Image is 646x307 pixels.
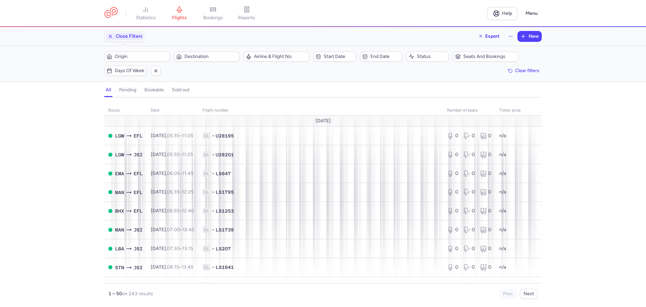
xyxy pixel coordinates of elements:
[216,170,231,177] span: LS647
[104,66,147,76] button: Days of week
[167,133,193,139] span: –
[115,226,124,234] span: MAN
[115,54,168,59] span: Origin
[134,132,143,140] span: EFL
[464,245,475,252] div: 0
[463,54,516,59] span: Seats and bookings
[212,245,214,252] span: •
[417,54,446,59] span: Status
[447,132,458,139] div: 0
[499,227,506,233] span: n/a
[499,171,506,176] span: n/a
[163,6,196,21] a: flights
[167,264,179,270] time: 08:15
[167,227,180,233] time: 07:00
[464,132,475,139] div: 0
[105,31,145,41] button: Close Filters
[464,264,475,271] div: 0
[134,264,143,271] span: JSI
[119,87,136,93] h4: pending
[151,208,194,214] span: [DATE],
[480,170,491,177] div: 0
[244,52,309,62] button: Airline & Flight No.
[108,291,122,297] strong: 1 – 50
[495,105,525,116] th: Ticket price
[134,170,143,177] span: EFL
[172,15,187,21] span: flights
[182,208,194,214] time: 12:40
[453,52,518,62] button: Seats and bookings
[134,207,143,215] span: EFL
[151,171,193,176] span: [DATE],
[522,7,542,20] button: Menu
[499,189,506,195] span: n/a
[106,87,111,93] h4: all
[254,54,307,59] span: Airline & Flight No.
[167,208,179,214] time: 06:55
[203,264,211,271] span: 1L
[212,151,214,158] span: •
[480,151,491,158] div: 0
[480,226,491,233] div: 0
[212,170,214,177] span: •
[464,208,475,214] div: 0
[212,132,214,139] span: •
[406,52,449,62] button: Status
[370,54,400,59] span: End date
[480,283,491,289] div: 0
[151,227,194,233] span: [DATE],
[464,189,475,195] div: 0
[151,189,193,195] span: [DATE],
[464,151,475,158] div: 0
[506,66,542,76] button: Clear filters
[518,31,541,41] button: New
[134,151,143,158] span: JSI
[216,226,234,233] span: LS1739
[203,245,211,252] span: 1L
[216,208,234,214] span: LS1253
[447,226,458,233] div: 0
[115,132,124,140] span: LGW
[480,208,491,214] div: 0
[134,245,143,252] span: JSI
[499,246,506,251] span: n/a
[203,226,211,233] span: 1L
[183,227,194,233] time: 12:45
[360,52,402,62] button: End date
[115,282,124,290] span: EFL
[443,105,495,116] th: number of seats
[203,151,211,158] span: 1L
[167,189,179,195] time: 06:35
[499,152,506,157] span: n/a
[529,34,539,39] span: New
[212,226,214,233] span: •
[182,171,193,176] time: 11:45
[499,133,506,139] span: n/a
[134,282,143,290] span: LGW
[212,283,214,289] span: •
[134,226,143,234] span: JSI
[447,264,458,271] div: 0
[447,170,458,177] div: 0
[520,289,538,299] button: Next
[184,54,237,59] span: Destination
[172,87,189,93] h4: sold out
[515,68,539,73] span: Clear filters
[203,283,211,289] span: 1L
[182,152,193,157] time: 11:25
[134,189,143,196] span: EFL
[203,170,211,177] span: 1L
[129,6,163,21] a: statistics
[316,118,331,124] span: [DATE]
[212,208,214,214] span: •
[167,246,180,251] time: 07:30
[203,132,211,139] span: 1L
[203,15,223,21] span: bookings
[216,264,234,271] span: LS1641
[104,52,170,62] button: Origin
[464,283,475,289] div: 0
[104,7,118,20] a: CitizenPlane red outlined logo
[502,11,512,16] span: Help
[151,133,193,139] span: [DATE],
[196,6,230,21] a: bookings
